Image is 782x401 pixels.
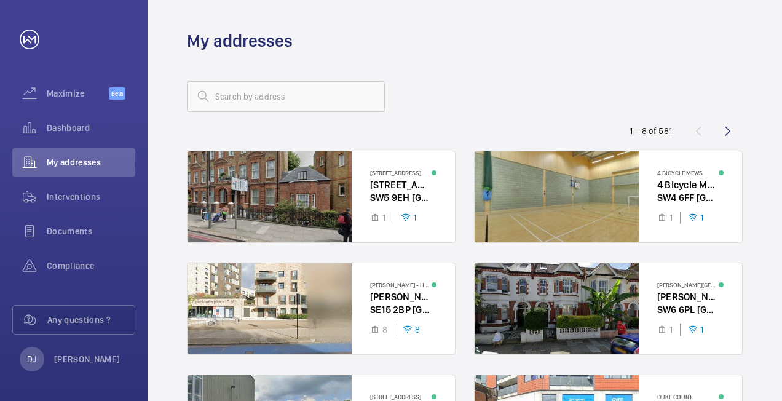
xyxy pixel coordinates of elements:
span: Any questions ? [47,314,135,326]
span: Maximize [47,87,109,100]
span: Documents [47,225,135,237]
span: Beta [109,87,125,100]
span: My addresses [47,156,135,169]
h1: My addresses [187,30,293,52]
span: Dashboard [47,122,135,134]
span: Compliance [47,260,135,272]
span: Interventions [47,191,135,203]
div: 1 – 8 of 581 [630,125,672,137]
p: [PERSON_NAME] [54,353,120,365]
input: Search by address [187,81,385,112]
p: DJ [27,353,36,365]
